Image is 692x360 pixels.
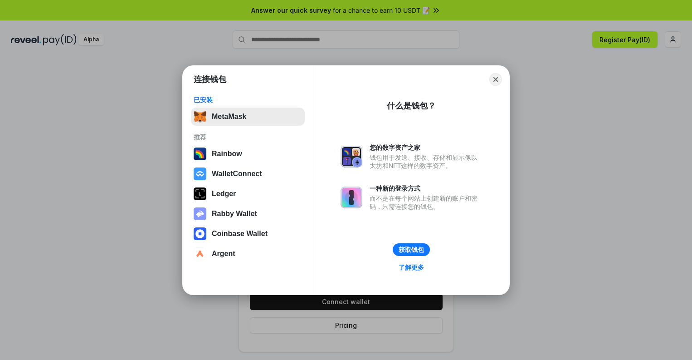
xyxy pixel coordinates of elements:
div: 什么是钱包？ [387,100,436,111]
button: Ledger [191,185,305,203]
button: Close [489,73,502,86]
div: Argent [212,250,235,258]
div: MetaMask [212,113,246,121]
img: svg+xml,%3Csvg%20width%3D%22120%22%20height%3D%22120%22%20viewBox%3D%220%200%20120%20120%22%20fil... [194,148,206,160]
img: svg+xml,%3Csvg%20width%3D%2228%22%20height%3D%2228%22%20viewBox%3D%220%200%2028%2028%22%20fill%3D... [194,247,206,260]
div: WalletConnect [212,170,262,178]
div: 获取钱包 [399,246,424,254]
div: Rainbow [212,150,242,158]
div: 钱包用于发送、接收、存储和显示像以太坊和NFT这样的数字资产。 [370,153,482,170]
button: Rainbow [191,145,305,163]
img: svg+xml,%3Csvg%20width%3D%2228%22%20height%3D%2228%22%20viewBox%3D%220%200%2028%2028%22%20fill%3D... [194,168,206,180]
div: Coinbase Wallet [212,230,268,238]
div: 推荐 [194,133,302,141]
div: 而不是在每个网站上创建新的账户和密码，只需连接您的钱包。 [370,194,482,211]
h1: 连接钱包 [194,74,226,85]
div: 您的数字资产之家 [370,143,482,152]
div: 已安装 [194,96,302,104]
img: svg+xml,%3Csvg%20xmlns%3D%22http%3A%2F%2Fwww.w3.org%2F2000%2Fsvg%22%20fill%3D%22none%22%20viewBox... [341,187,362,208]
img: svg+xml,%3Csvg%20fill%3D%22none%22%20height%3D%2233%22%20viewBox%3D%220%200%2035%2033%22%20width%... [194,110,206,123]
img: svg+xml,%3Csvg%20xmlns%3D%22http%3A%2F%2Fwww.w3.org%2F2000%2Fsvg%22%20fill%3D%22none%22%20viewBox... [341,146,362,168]
button: WalletConnect [191,165,305,183]
div: 一种新的登录方式 [370,184,482,192]
img: svg+xml,%3Csvg%20xmlns%3D%22http%3A%2F%2Fwww.w3.org%2F2000%2Fsvg%22%20fill%3D%22none%22%20viewBox... [194,207,206,220]
button: MetaMask [191,108,305,126]
button: Coinbase Wallet [191,225,305,243]
div: Rabby Wallet [212,210,257,218]
button: Argent [191,245,305,263]
div: Ledger [212,190,236,198]
img: svg+xml,%3Csvg%20xmlns%3D%22http%3A%2F%2Fwww.w3.org%2F2000%2Fsvg%22%20width%3D%2228%22%20height%3... [194,187,206,200]
a: 了解更多 [393,261,429,273]
div: 了解更多 [399,263,424,271]
img: svg+xml,%3Csvg%20width%3D%2228%22%20height%3D%2228%22%20viewBox%3D%220%200%2028%2028%22%20fill%3D... [194,227,206,240]
button: Rabby Wallet [191,205,305,223]
button: 获取钱包 [393,243,430,256]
